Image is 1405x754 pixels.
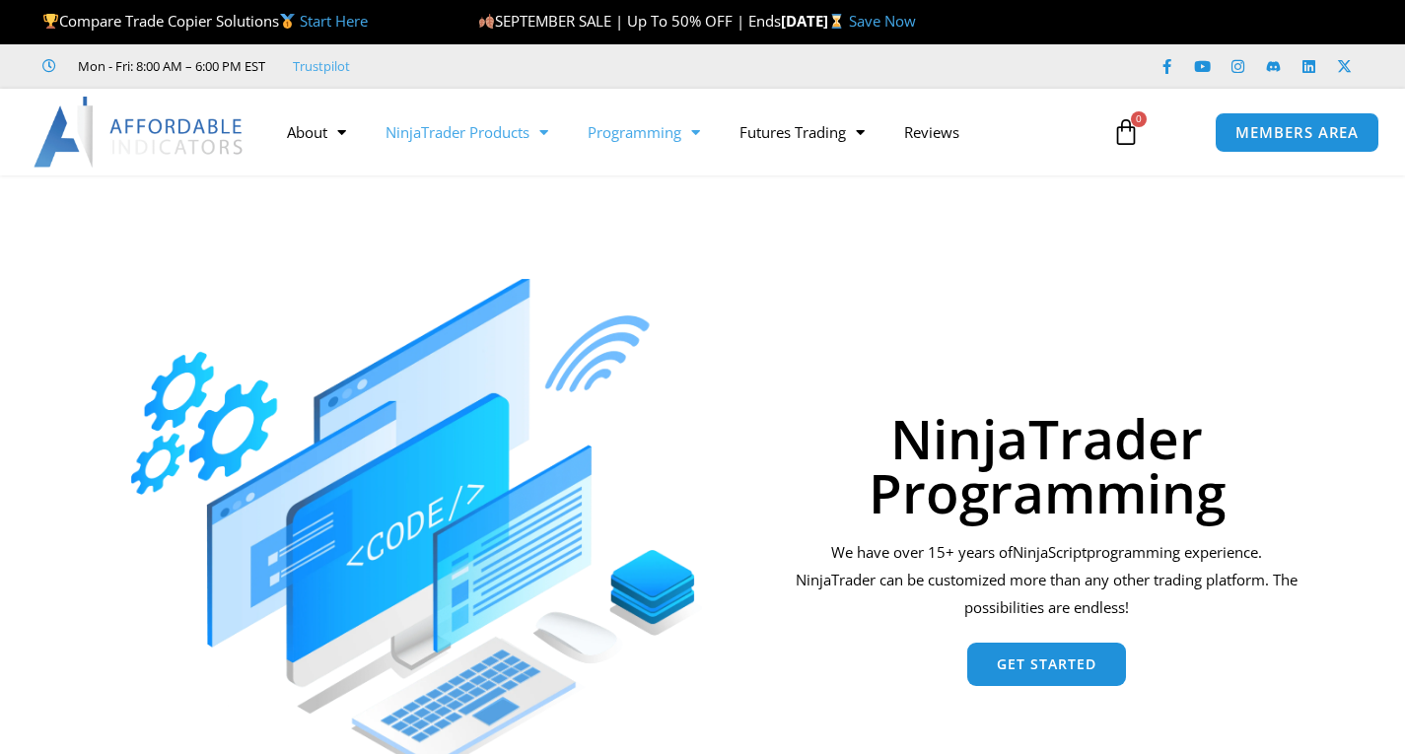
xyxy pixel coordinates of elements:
img: ⌛ [829,14,844,29]
span: Get Started [997,657,1096,671]
a: Programming [568,109,720,155]
a: NinjaTrader Products [366,109,568,155]
a: Get Started [967,643,1126,686]
a: Futures Trading [720,109,884,155]
a: About [267,109,366,155]
a: MEMBERS AREA [1215,112,1379,153]
a: Start Here [300,11,368,31]
span: 0 [1131,111,1147,127]
h1: NinjaTrader Programming [790,411,1303,519]
span: NinjaScript [1013,542,1087,562]
img: 🍂 [479,14,494,29]
a: 0 [1083,103,1169,161]
span: SEPTEMBER SALE | Up To 50% OFF | Ends [478,11,781,31]
a: Reviews [884,109,979,155]
nav: Menu [267,109,1096,155]
a: Trustpilot [293,54,350,78]
span: MEMBERS AREA [1235,125,1359,140]
strong: [DATE] [781,11,849,31]
a: Save Now [849,11,916,31]
img: 🥇 [280,14,295,29]
span: Mon - Fri: 8:00 AM – 6:00 PM EST [73,54,265,78]
div: We have over 15+ years of [790,539,1303,622]
span: Compare Trade Copier Solutions [42,11,368,31]
span: programming experience. NinjaTrader can be customized more than any other trading platform. The p... [796,542,1298,617]
img: LogoAI | Affordable Indicators – NinjaTrader [34,97,246,168]
img: 🏆 [43,14,58,29]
